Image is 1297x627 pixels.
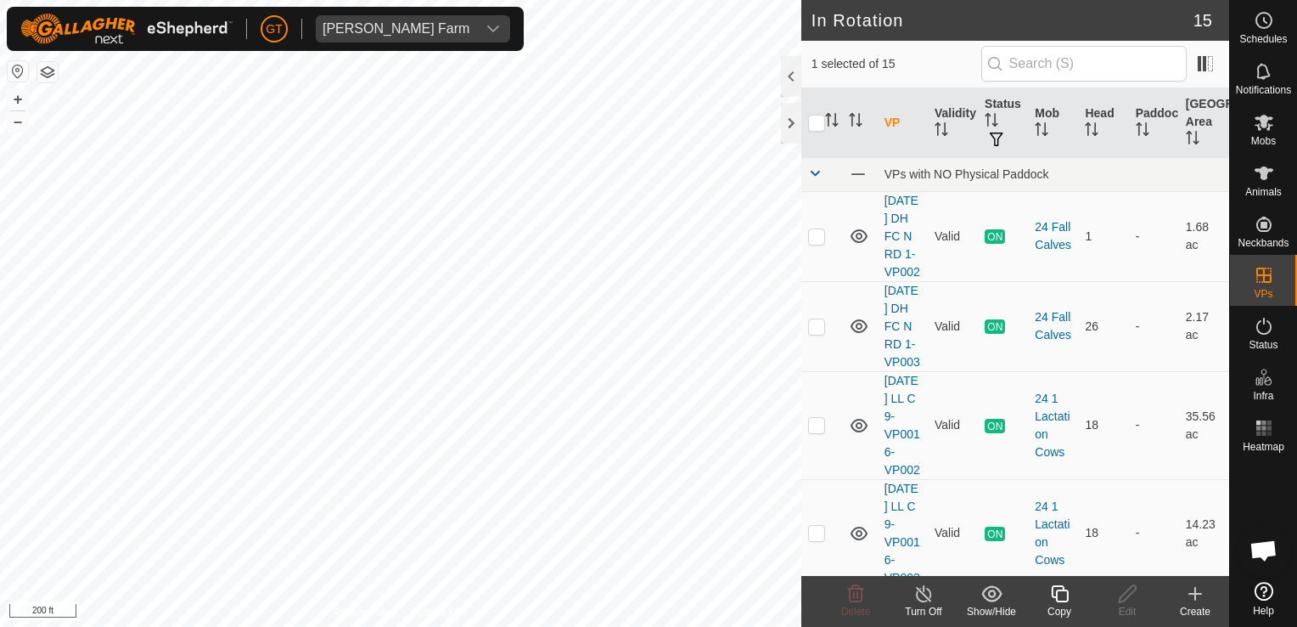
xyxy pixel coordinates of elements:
[1035,218,1071,254] div: 24 Fall Calves
[1161,604,1229,619] div: Create
[8,89,28,110] button: +
[957,604,1025,619] div: Show/Hide
[1078,371,1128,479] td: 18
[811,55,981,73] span: 1 selected of 15
[1179,371,1229,479] td: 35.56 ac
[1028,88,1078,158] th: Mob
[928,371,978,479] td: Valid
[1129,479,1179,587] td: -
[1035,125,1048,138] p-sorticon: Activate to sort
[8,61,28,82] button: Reset Map
[1035,390,1071,461] div: 24 1 Lactation Cows
[1085,125,1098,138] p-sorticon: Activate to sort
[884,194,920,279] a: [DATE] DH FC N RD 1-VP002
[1253,391,1273,401] span: Infra
[8,111,28,132] button: –
[1236,85,1291,95] span: Notifications
[1254,289,1272,299] span: VPs
[1238,525,1289,576] div: Open chat
[884,167,1222,181] div: VPs with NO Physical Paddock
[316,15,476,42] span: Thoren Farm
[1239,34,1287,44] span: Schedules
[1253,606,1274,616] span: Help
[1093,604,1161,619] div: Edit
[1243,442,1284,452] span: Heatmap
[1179,281,1229,371] td: 2.17 ac
[985,527,1005,541] span: ON
[1129,191,1179,281] td: -
[811,10,1193,31] h2: In Rotation
[978,88,1028,158] th: Status
[884,284,920,369] a: [DATE] DH FC N RD 1-VP003
[37,62,58,82] button: Map Layers
[1078,191,1128,281] td: 1
[1129,281,1179,371] td: -
[266,20,282,38] span: GT
[334,605,397,620] a: Privacy Policy
[1078,88,1128,158] th: Head
[884,374,920,477] a: [DATE] LL C 9-VP0016-VP002
[1179,479,1229,587] td: 14.23 ac
[1186,133,1199,147] p-sorticon: Activate to sort
[1179,191,1229,281] td: 1.68 ac
[825,116,839,129] p-sorticon: Activate to sort
[1193,8,1212,33] span: 15
[985,419,1005,433] span: ON
[928,281,978,371] td: Valid
[1078,479,1128,587] td: 18
[985,319,1005,334] span: ON
[928,88,978,158] th: Validity
[1245,187,1282,197] span: Animals
[981,46,1187,82] input: Search (S)
[1035,308,1071,344] div: 24 Fall Calves
[1035,498,1071,569] div: 24 1 Lactation Cows
[1078,281,1128,371] td: 26
[1251,136,1276,146] span: Mobs
[935,125,948,138] p-sorticon: Activate to sort
[20,14,233,44] img: Gallagher Logo
[1129,88,1179,158] th: Paddock
[878,88,928,158] th: VP
[1249,340,1277,350] span: Status
[928,479,978,587] td: Valid
[418,605,468,620] a: Contact Us
[1129,371,1179,479] td: -
[890,604,957,619] div: Turn Off
[1025,604,1093,619] div: Copy
[1238,238,1289,248] span: Neckbands
[985,229,1005,244] span: ON
[323,22,469,36] div: [PERSON_NAME] Farm
[849,116,862,129] p-sorticon: Activate to sort
[928,191,978,281] td: Valid
[476,15,510,42] div: dropdown trigger
[1230,575,1297,623] a: Help
[985,116,998,129] p-sorticon: Activate to sort
[1136,125,1149,138] p-sorticon: Activate to sort
[841,606,871,618] span: Delete
[884,482,920,585] a: [DATE] LL C 9-VP0016-VP003
[1179,88,1229,158] th: [GEOGRAPHIC_DATA] Area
